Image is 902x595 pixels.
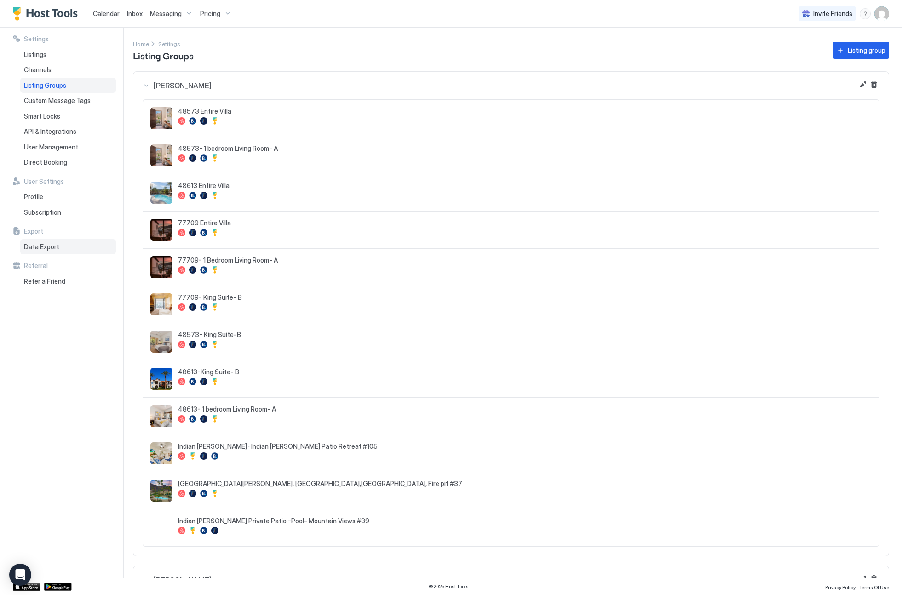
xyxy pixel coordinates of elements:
[20,93,116,109] a: Custom Message Tags
[24,35,49,43] span: Settings
[20,109,116,124] a: Smart Locks
[24,277,65,286] span: Refer a Friend
[20,124,116,139] a: API & Integrations
[813,10,852,18] span: Invite Friends
[20,189,116,205] a: Profile
[429,584,469,589] span: © 2025 Host Tools
[24,158,67,166] span: Direct Booking
[859,584,889,590] span: Terms Of Use
[133,39,149,48] div: Breadcrumb
[154,81,879,90] span: [PERSON_NAME]
[20,78,116,93] a: Listing Groups
[158,39,180,48] a: Settings
[150,331,172,353] div: listing image
[24,243,59,251] span: Data Export
[178,293,872,302] span: 77709- King Suite- B
[24,97,91,105] span: Custom Message Tags
[13,583,40,591] a: App Store
[150,517,172,539] div: listing image
[150,182,172,204] div: listing image
[133,72,889,99] button: [PERSON_NAME]
[20,205,116,220] a: Subscription
[127,10,143,17] span: Inbox
[178,517,872,525] span: Indian [PERSON_NAME] Private Patio -Pool- Mountain Views #39
[178,182,872,190] span: 48613 Entire Villa
[857,573,868,584] button: Edit
[178,256,872,264] span: 77709- 1 Bedroom Living Room- A
[150,10,182,18] span: Messaging
[150,442,172,464] div: listing image
[24,177,64,186] span: User Settings
[857,79,868,90] button: Edit
[178,368,872,376] span: 48613-King Suite- B
[150,480,172,502] div: listing image
[24,127,76,136] span: API & Integrations
[133,566,889,594] button: [PERSON_NAME]
[24,81,66,90] span: Listing Groups
[93,10,120,17] span: Calendar
[20,47,116,63] a: Listings
[24,208,61,217] span: Subscription
[24,262,48,270] span: Referral
[13,7,82,21] a: Host Tools Logo
[178,442,872,451] span: Indian [PERSON_NAME] · Indian [PERSON_NAME] Patio Retreat #105
[24,143,78,151] span: User Management
[24,227,43,235] span: Export
[133,48,194,62] span: Listing Groups
[20,274,116,289] a: Refer a Friend
[150,368,172,390] div: listing image
[848,46,885,55] div: Listing group
[133,99,889,556] section: [PERSON_NAME]
[178,219,872,227] span: 77709 Entire Villa
[178,480,872,488] span: [GEOGRAPHIC_DATA][PERSON_NAME], [GEOGRAPHIC_DATA],[GEOGRAPHIC_DATA], Fire pit #37
[158,39,180,48] div: Breadcrumb
[150,293,172,315] div: listing image
[20,239,116,255] a: Data Export
[93,9,120,18] a: Calendar
[859,582,889,591] a: Terms Of Use
[154,575,879,584] span: [PERSON_NAME]
[158,40,180,47] span: Settings
[178,331,872,339] span: 48573- King Suite-B
[20,139,116,155] a: User Management
[825,584,856,590] span: Privacy Policy
[178,144,872,153] span: 48573- 1 bedroom Living Room- A
[200,10,220,18] span: Pricing
[868,79,879,90] button: Delete
[9,564,31,586] div: Open Intercom Messenger
[24,66,52,74] span: Channels
[150,107,172,129] div: listing image
[133,40,149,47] span: Home
[874,6,889,21] div: User profile
[24,193,43,201] span: Profile
[178,107,872,115] span: 48573 Entire Villa
[24,112,60,120] span: Smart Locks
[868,573,879,584] button: Delete
[150,405,172,427] div: listing image
[127,9,143,18] a: Inbox
[20,62,116,78] a: Channels
[860,8,871,19] div: menu
[150,219,172,241] div: listing image
[150,256,172,278] div: listing image
[833,42,889,59] button: Listing group
[24,51,46,59] span: Listings
[20,154,116,170] a: Direct Booking
[178,405,872,413] span: 48613- 1 bedroom Living Room- A
[150,144,172,166] div: listing image
[825,582,856,591] a: Privacy Policy
[44,583,72,591] a: Google Play Store
[133,39,149,48] a: Home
